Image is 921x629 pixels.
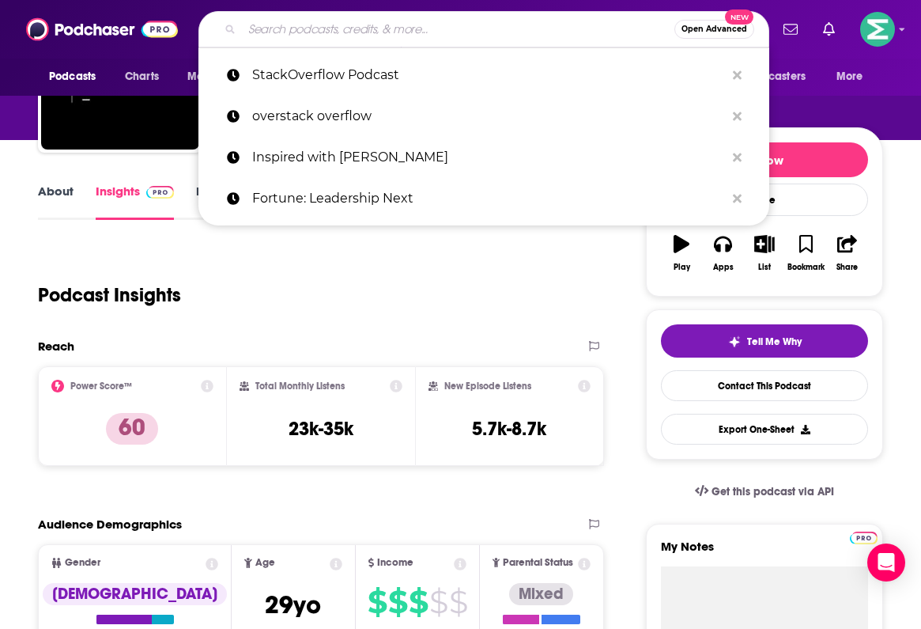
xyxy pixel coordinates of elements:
a: Contact This Podcast [661,370,868,401]
div: [DEMOGRAPHIC_DATA] [43,583,227,605]
div: Search podcasts, credits, & more... [198,11,769,47]
a: overstack overflow [198,96,769,137]
span: New [725,9,753,25]
div: Bookmark [787,263,825,272]
a: About [38,184,74,220]
p: overstack overflow [252,96,725,137]
img: Podchaser Pro [850,532,878,544]
h2: Audience Demographics [38,517,182,532]
a: Pro website [850,529,878,544]
span: Tell Me Why [747,335,802,348]
button: Play [661,225,702,282]
a: StackOverflow Podcast [198,55,769,96]
img: Podchaser Pro [146,186,174,199]
div: Open Intercom Messenger [867,544,905,582]
span: Monitoring [187,66,243,88]
h2: Power Score™ [70,381,132,392]
a: Fortune: Leadership Next [198,178,769,219]
button: List [744,225,785,282]
a: Episodes242 [196,184,275,220]
span: Podcasts [49,66,96,88]
h1: Podcast Insights [38,283,181,307]
button: open menu [38,62,116,92]
button: Apps [702,225,743,282]
input: Search podcasts, credits, & more... [242,17,674,42]
a: Show notifications dropdown [777,16,804,43]
button: Show profile menu [860,12,895,47]
button: tell me why sparkleTell Me Why [661,324,868,358]
h2: Total Monthly Listens [255,381,345,392]
a: Get this podcast via API [682,472,847,511]
span: Age [255,558,275,568]
button: Open AdvancedNew [674,20,754,39]
span: $ [449,589,467,615]
span: $ [409,589,428,615]
div: Mixed [509,583,573,605]
img: Podchaser - Follow, Share and Rate Podcasts [26,14,178,44]
button: Export One-Sheet [661,414,868,445]
span: More [836,66,863,88]
button: open menu [719,62,829,92]
button: open menu [176,62,264,92]
img: tell me why sparkle [728,335,741,348]
span: Parental Status [503,558,573,568]
img: User Profile [860,12,895,47]
a: Inspired with [PERSON_NAME] [198,137,769,178]
p: Fortune: Leadership Next [252,178,725,219]
h2: New Episode Listens [444,381,531,392]
p: 60 [106,413,158,445]
button: Bookmark [785,225,826,282]
div: Share [836,263,858,272]
button: open menu [825,62,883,92]
span: 29 yo [265,589,321,620]
h3: 23k-35k [289,417,353,441]
span: Logged in as LKassela [860,12,895,47]
label: My Notes [661,539,868,566]
p: StackOverflow Podcast [252,55,725,96]
p: Inspired with Alexa von Tobel [252,137,725,178]
button: Share [827,225,868,282]
a: Charts [115,62,168,92]
a: InsightsPodchaser Pro [96,184,174,220]
a: Show notifications dropdown [817,16,841,43]
span: $ [368,589,387,615]
h2: Reach [38,339,74,354]
span: $ [388,589,407,615]
span: Charts [125,66,159,88]
div: Apps [713,263,734,272]
span: $ [429,589,447,615]
div: List [758,263,771,272]
span: Income [377,558,413,568]
h3: 5.7k-8.7k [472,417,546,441]
div: Play [674,263,690,272]
span: Gender [65,558,100,568]
span: Get this podcast via API [712,485,834,498]
span: Open Advanced [681,25,747,33]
